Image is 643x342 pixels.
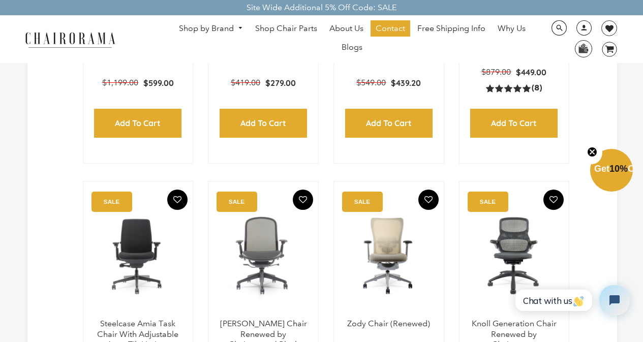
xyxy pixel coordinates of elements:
iframe: Tidio Chat [507,276,638,324]
img: WhatsApp_Image_2024-07-12_at_16.23.01.webp [575,41,591,56]
a: Free Shipping Info [412,20,491,37]
img: Knoll Generation Chair Renewed by Chairorama - chairorama [470,192,559,319]
span: Blogs [342,42,362,53]
span: Get Off [594,164,641,174]
span: $439.20 [391,78,421,88]
img: Chadwick Chair - chairorama.com [219,192,308,319]
span: $419.00 [231,78,260,87]
span: (8) [532,83,542,94]
span: $599.00 [143,78,174,88]
a: Contact [371,20,410,37]
span: Shop Chair Parts [255,23,317,34]
button: Close teaser [582,141,602,164]
a: Why Us [493,20,531,37]
span: $449.00 [516,67,546,77]
button: Add To Wishlist [418,190,439,210]
input: Add to Cart [470,109,558,138]
a: Shop Chair Parts [250,20,322,37]
nav: DesktopNavigation [164,20,540,58]
input: Add to Cart [345,109,433,138]
a: Zody Chair (Renewed) [347,319,430,328]
a: About Us [324,20,369,37]
button: Add To Wishlist [167,190,188,210]
img: Zody Chair (Renewed) - chairorama [344,192,434,319]
a: Shop by Brand [174,21,248,37]
div: Get10%OffClose teaser [590,150,633,193]
span: 10% [609,164,628,174]
span: $279.00 [265,78,296,88]
span: $879.00 [481,67,511,77]
img: chairorama [19,30,121,48]
a: Blogs [336,39,368,55]
a: 5.0 rating (8 votes) [486,83,542,94]
text: SALE [104,198,119,205]
span: Why Us [498,23,526,34]
span: About Us [329,23,363,34]
span: $549.00 [356,78,386,87]
input: Add to Cart [220,109,307,138]
button: Add To Wishlist [543,190,564,210]
text: SALE [229,198,244,205]
span: Contact [376,23,405,34]
button: Add To Wishlist [293,190,313,210]
a: Zody Chair (Renewed) - chairorama Zody Chair (Renewed) - chairorama [344,192,434,319]
text: SALE [479,198,495,205]
input: Add to Cart [94,109,181,138]
a: Amia Chair by chairorama.com Renewed Amia Chair chairorama.com [94,192,183,319]
span: $1,199.00 [102,78,138,87]
a: Knoll Generation Chair Renewed by Chairorama - chairorama Knoll Generation Chair Renewed by Chair... [470,192,559,319]
img: Amia Chair by chairorama.com [94,192,183,319]
text: SALE [354,198,370,205]
a: Chadwick Chair - chairorama.com Black Chadwick Chair - chairorama.com [219,192,308,319]
span: Free Shipping Info [417,23,485,34]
